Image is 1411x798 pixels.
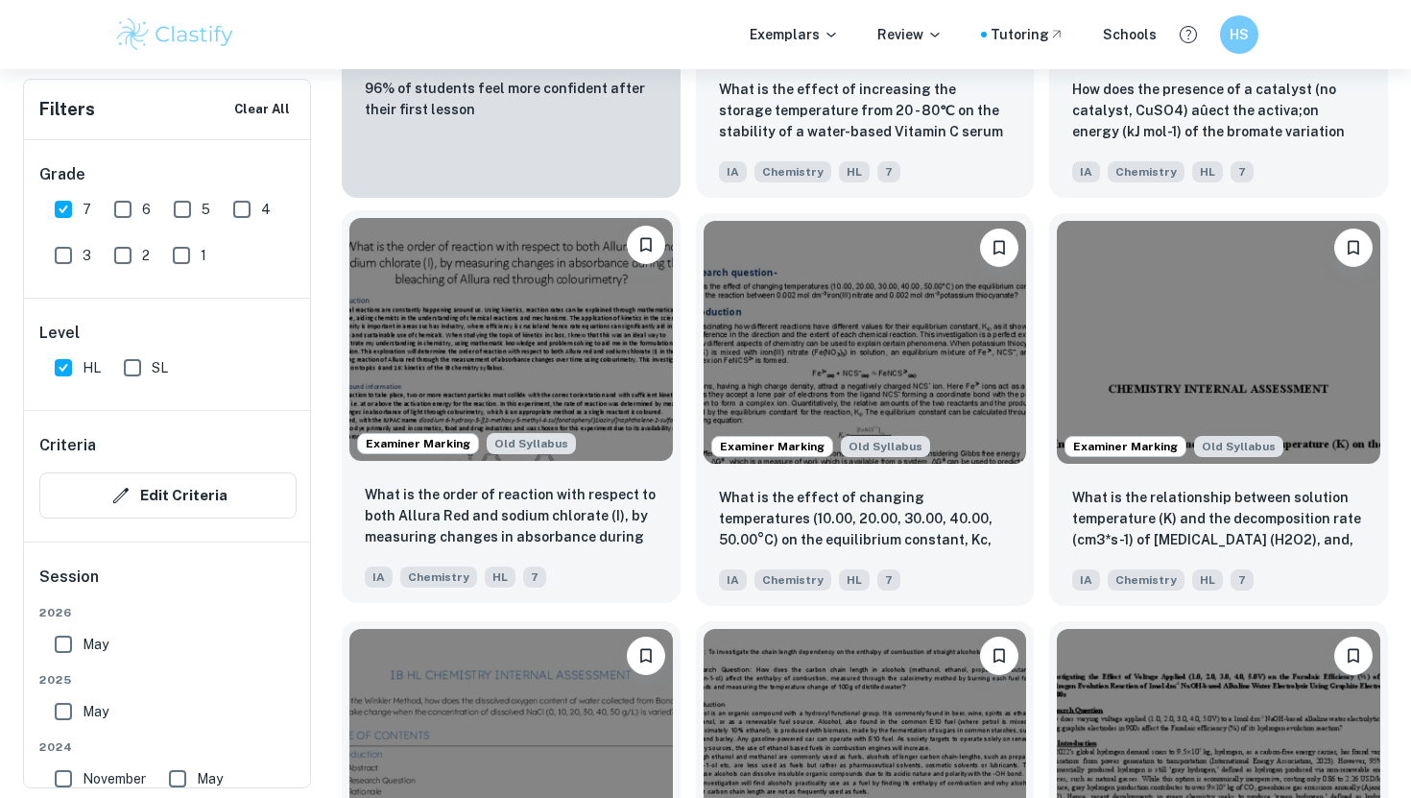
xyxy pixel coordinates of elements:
[39,322,297,345] h6: Level
[349,218,673,460] img: Chemistry IA example thumbnail: What is the order of reaction with respe
[704,221,1027,463] img: Chemistry IA example thumbnail: What is the effect of changing temperatu
[261,199,271,220] span: 4
[750,24,839,45] p: Exemplars
[342,213,681,605] a: Examiner MarkingStarting from the May 2025 session, the Chemistry IA requirements have changed. I...
[839,161,870,182] span: HL
[83,357,101,378] span: HL
[487,433,576,454] span: Old Syllabus
[1194,436,1283,457] div: Starting from the May 2025 session, the Chemistry IA requirements have changed. It's OK to refer ...
[1072,79,1365,144] p: How does the presence of a catalyst (no catalyst, CuSO4) aûect the activa;on energy (kJ mol-1) of...
[1103,24,1157,45] a: Schools
[400,567,477,588] span: Chemistry
[39,163,297,186] h6: Grade
[202,199,210,220] span: 5
[142,245,150,266] span: 2
[627,637,665,675] button: Bookmark
[358,435,478,452] span: Examiner Marking
[1057,221,1380,463] img: Chemistry IA example thumbnail: What is the relationship between solutio
[1072,569,1100,591] span: IA
[39,671,297,689] span: 2025
[365,78,658,120] p: 96% of students feel more confident after their first lesson
[712,438,832,455] span: Examiner Marking
[991,24,1064,45] a: Tutoring
[627,226,665,264] button: Bookmark
[523,567,546,588] span: 7
[83,634,108,655] span: May
[83,245,91,266] span: 3
[719,79,1012,144] p: What is the effect of increasing the storage temperature from 20 - 80℃ on the stability of a wate...
[1194,436,1283,457] span: Old Syllabus
[1108,569,1184,591] span: Chemistry
[39,472,297,519] button: Edit Criteria
[39,604,297,621] span: 2026
[1072,487,1365,552] p: What is the relationship between solution temperature (K) and the decomposition rate (cm3*s-1) of...
[114,15,236,54] img: Clastify logo
[696,213,1035,605] a: Examiner MarkingStarting from the May 2025 session, the Chemistry IA requirements have changed. I...
[719,161,747,182] span: IA
[980,229,1018,267] button: Bookmark
[1229,24,1251,45] h6: HS
[841,436,930,457] div: Starting from the May 2025 session, the Chemistry IA requirements have changed. It's OK to refer ...
[1334,637,1373,675] button: Bookmark
[1192,161,1223,182] span: HL
[487,433,576,454] div: Starting from the May 2025 session, the Chemistry IA requirements have changed. It's OK to refer ...
[201,245,206,266] span: 1
[39,566,297,604] h6: Session
[229,95,295,124] button: Clear All
[83,701,108,722] span: May
[877,161,900,182] span: 7
[39,96,95,123] h6: Filters
[152,357,168,378] span: SL
[877,24,943,45] p: Review
[1108,161,1184,182] span: Chemistry
[1049,213,1388,605] a: Examiner MarkingStarting from the May 2025 session, the Chemistry IA requirements have changed. I...
[1334,229,1373,267] button: Bookmark
[83,768,146,789] span: November
[142,199,151,220] span: 6
[83,199,91,220] span: 7
[754,161,831,182] span: Chemistry
[719,487,1012,552] p: What is the effect of changing temperatures (10.00, 20.00, 30.00, 40.00, 50.00°C) on the equilibr...
[1072,161,1100,182] span: IA
[1192,569,1223,591] span: HL
[197,768,223,789] span: May
[485,567,515,588] span: HL
[1231,161,1254,182] span: 7
[1172,18,1205,51] button: Help and Feedback
[719,569,747,591] span: IA
[1220,15,1258,54] button: HS
[1231,569,1254,591] span: 7
[365,567,393,588] span: IA
[39,434,96,457] h6: Criteria
[841,436,930,457] span: Old Syllabus
[754,569,831,591] span: Chemistry
[39,738,297,756] span: 2024
[839,569,870,591] span: HL
[980,637,1018,675] button: Bookmark
[877,569,900,591] span: 7
[1065,438,1185,455] span: Examiner Marking
[365,484,658,549] p: What is the order of reaction with respect to both Allura Red and sodium chlorate (I), by measuri...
